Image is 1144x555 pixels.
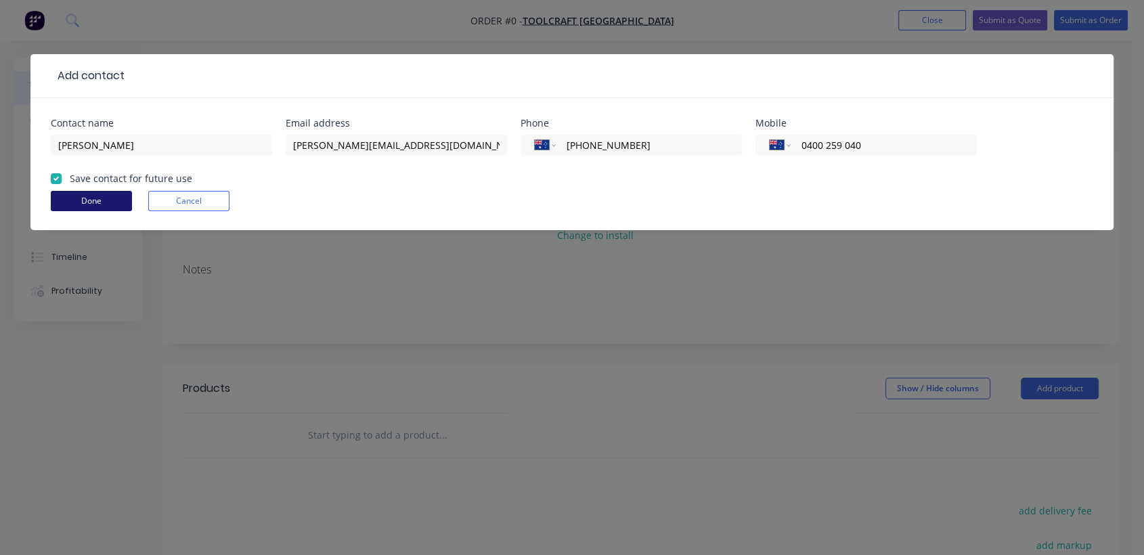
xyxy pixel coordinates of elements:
div: Contact name [51,118,272,128]
div: Email address [286,118,507,128]
div: Add contact [51,68,125,84]
div: Phone [521,118,742,128]
button: Done [51,191,132,211]
button: Cancel [148,191,229,211]
label: Save contact for future use [70,171,192,185]
div: Mobile [755,118,977,128]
